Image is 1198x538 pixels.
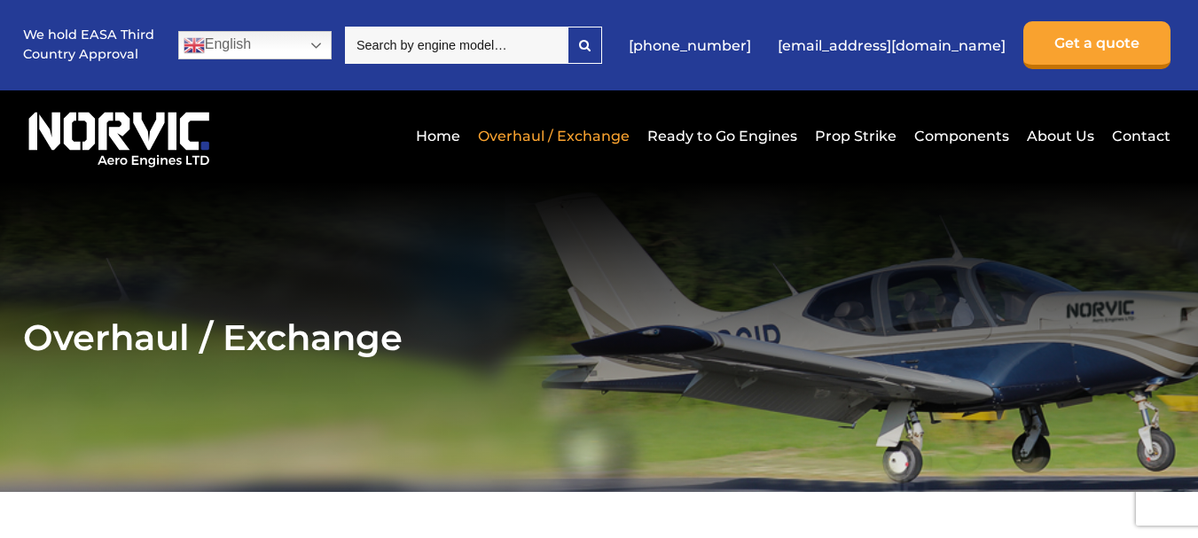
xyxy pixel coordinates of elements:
[178,31,332,59] a: English
[345,27,568,64] input: Search by engine model…
[23,26,156,64] p: We hold EASA Third Country Approval
[769,24,1014,67] a: [EMAIL_ADDRESS][DOMAIN_NAME]
[474,114,634,158] a: Overhaul / Exchange
[643,114,802,158] a: Ready to Go Engines
[184,35,205,56] img: en
[810,114,901,158] a: Prop Strike
[23,316,1176,359] h2: Overhaul / Exchange
[1022,114,1099,158] a: About Us
[1108,114,1171,158] a: Contact
[910,114,1014,158] a: Components
[1023,21,1171,69] a: Get a quote
[620,24,760,67] a: [PHONE_NUMBER]
[411,114,465,158] a: Home
[23,104,215,168] img: Norvic Aero Engines logo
